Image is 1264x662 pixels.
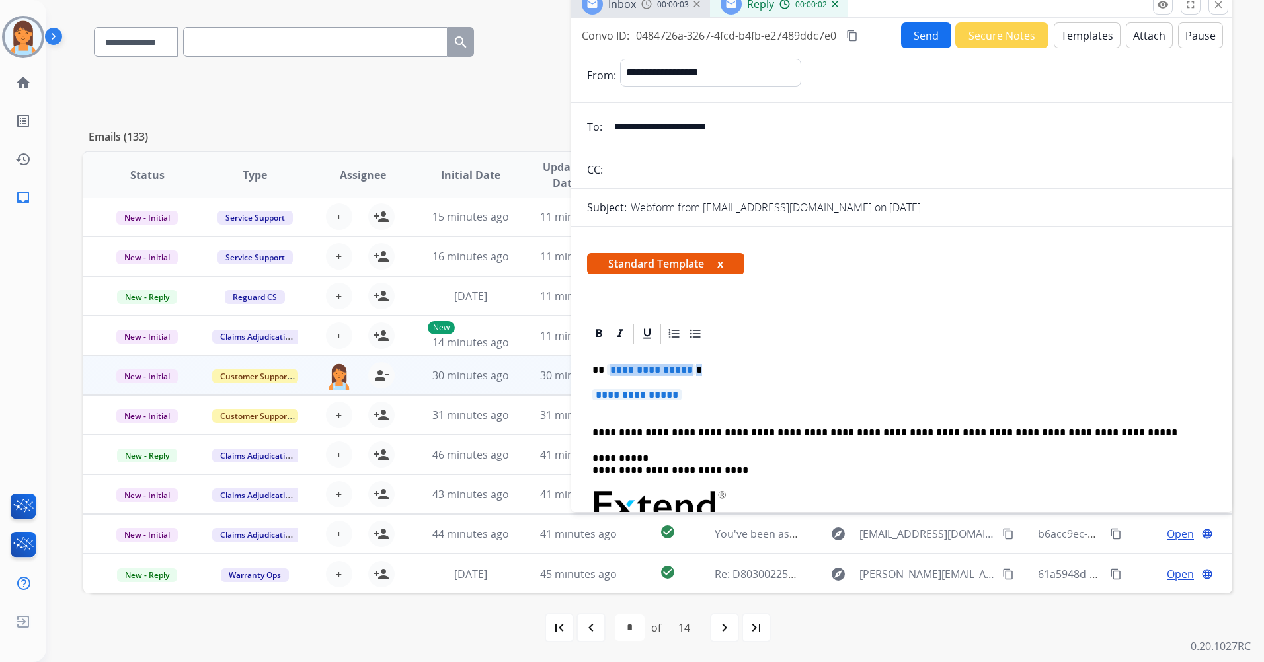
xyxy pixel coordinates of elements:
[374,566,389,582] mat-icon: person_add
[830,526,846,542] mat-icon: explore
[454,289,487,303] span: [DATE]
[859,566,995,582] span: [PERSON_NAME][EMAIL_ADDRESS][DOMAIN_NAME]
[1178,22,1223,48] button: Pause
[243,167,267,183] span: Type
[587,119,602,135] p: To:
[686,324,705,344] div: Bullet List
[374,407,389,423] mat-icon: person_add
[15,151,31,167] mat-icon: history
[583,620,599,636] mat-icon: navigate_before
[540,567,617,581] span: 45 minutes ago
[336,248,342,264] span: +
[326,203,352,230] button: +
[846,30,858,42] mat-icon: content_copy
[117,449,177,462] span: New - Reply
[116,330,178,344] span: New - Initial
[582,28,629,44] p: Convo ID:
[217,211,293,225] span: Service Support
[540,527,617,541] span: 41 minutes ago
[1201,528,1213,540] mat-icon: language
[212,330,303,344] span: Claims Adjudication
[454,567,487,581] span: [DATE]
[336,526,342,542] span: +
[326,322,352,349] button: +
[540,249,617,264] span: 11 minutes ago
[715,567,842,581] span: Re: D80300225142005230
[587,67,616,83] p: From:
[212,449,303,462] span: Claims Adjudication
[441,167,500,183] span: Initial Date
[1110,568,1122,580] mat-icon: content_copy
[432,408,509,422] span: 31 minutes ago
[432,447,509,462] span: 46 minutes ago
[1167,566,1194,582] span: Open
[212,488,303,502] span: Claims Adjudication
[374,486,389,502] mat-icon: person_add
[1038,527,1238,541] span: b6acc9ec-d31b-4f6e-a379-fb3d89807013
[374,447,389,462] mat-icon: person_add
[117,290,177,304] span: New - Reply
[432,368,509,383] span: 30 minutes ago
[432,249,509,264] span: 16 minutes ago
[326,362,352,390] img: agent-avatar
[336,407,342,423] span: +
[326,481,352,507] button: +
[212,369,298,383] span: Customer Support
[326,402,352,428] button: +
[326,521,352,547] button: +
[225,290,285,304] span: Reguard CS
[587,253,744,274] span: Standard Template
[1054,22,1121,48] button: Templates
[117,568,177,582] span: New - Reply
[453,34,469,50] mat-icon: search
[540,447,617,462] span: 41 minutes ago
[432,487,509,501] span: 43 minutes ago
[540,368,617,383] span: 30 minutes ago
[1201,568,1213,580] mat-icon: language
[830,566,846,582] mat-icon: explore
[636,28,836,43] span: 0484726a-3267-4fcd-b4fb-e27489ddc7e0
[116,369,178,383] span: New - Initial
[374,328,389,344] mat-icon: person_add
[15,75,31,91] mat-icon: home
[540,328,617,343] span: 11 minutes ago
[130,167,165,183] span: Status
[432,527,509,541] span: 44 minutes ago
[212,528,303,542] span: Claims Adjudication
[637,324,657,344] div: Underline
[428,321,455,334] p: New
[116,211,178,225] span: New - Initial
[221,568,289,582] span: Warranty Ops
[374,248,389,264] mat-icon: person_add
[1002,568,1014,580] mat-icon: content_copy
[540,289,617,303] span: 11 minutes ago
[668,614,701,641] div: 14
[1002,528,1014,540] mat-icon: content_copy
[660,524,676,540] mat-icon: check_circle
[748,620,764,636] mat-icon: last_page
[374,209,389,225] mat-icon: person_add
[715,527,1129,541] span: You've been assigned a new service order: 74385451-1c6b-4871-a70a-b1e3caa97bfc
[717,256,723,272] button: x
[432,335,509,349] span: 14 minutes ago
[336,209,342,225] span: +
[5,18,42,55] img: avatar
[859,526,995,542] span: [EMAIL_ADDRESS][DOMAIN_NAME]
[326,243,352,270] button: +
[540,487,617,501] span: 41 minutes ago
[432,209,509,224] span: 15 minutes ago
[660,564,676,580] mat-icon: check_circle
[540,209,617,224] span: 11 minutes ago
[336,486,342,502] span: +
[326,561,352,587] button: +
[651,620,661,636] div: of
[901,22,951,48] button: Send
[15,113,31,129] mat-icon: list_alt
[336,566,342,582] span: +
[116,250,178,264] span: New - Initial
[1038,567,1242,581] span: 61a5948d-656d-449f-be9a-d16bc230b733
[374,367,389,383] mat-icon: person_remove
[955,22,1048,48] button: Secure Notes
[589,324,609,344] div: Bold
[717,620,732,636] mat-icon: navigate_next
